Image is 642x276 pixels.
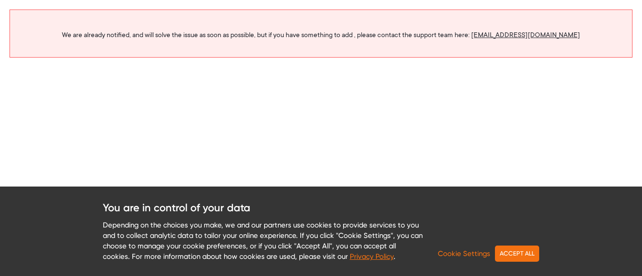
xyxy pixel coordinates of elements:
[103,201,250,215] div: You are in control of your data
[103,220,424,262] div: Depending on the choices you make, we and our partners use cookies to provide services to you and...
[495,246,539,262] button: ACCEPT ALL
[20,30,622,40] p: We are already notified, and will solve the issue as soon as possible, but if you have something ...
[350,252,394,261] a: Privacy Policy
[438,248,490,259] div: Cookie Settings
[471,31,580,39] a: [EMAIL_ADDRESS][DOMAIN_NAME]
